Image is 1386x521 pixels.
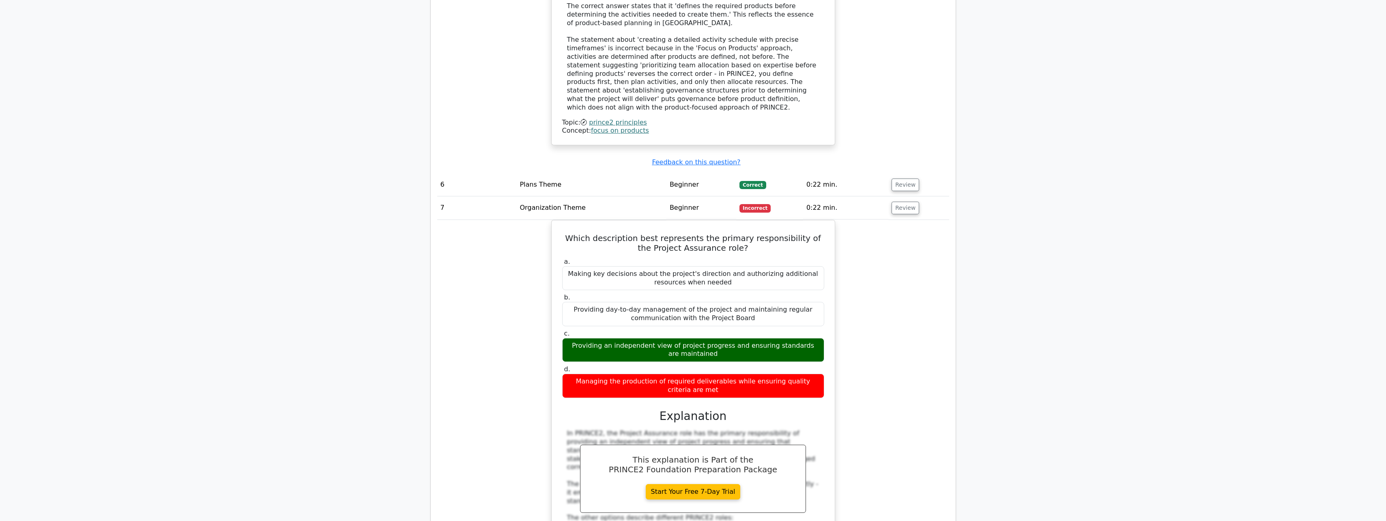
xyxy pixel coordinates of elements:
a: Start Your Free 7-Day Trial [646,484,741,499]
span: a. [564,258,570,265]
td: 6 [437,173,517,196]
div: Concept: [562,127,824,135]
span: b. [564,293,570,301]
div: Topic: [562,118,824,127]
td: Organization Theme [516,196,666,220]
a: Feedback on this question? [652,158,740,166]
span: c. [564,329,570,337]
h5: Which description best represents the primary responsibility of the Project Assurance role? [561,233,825,253]
td: Plans Theme [516,173,666,196]
div: Providing day-to-day management of the project and maintaining regular communication with the Pro... [562,302,824,326]
span: d. [564,365,570,373]
div: Making key decisions about the project's direction and authorizing additional resources when needed [562,266,824,291]
div: Managing the production of required deliverables while ensuring quality criteria are met [562,374,824,398]
button: Review [892,179,919,191]
td: 0:22 min. [803,196,888,220]
h3: Explanation [567,409,819,423]
td: Beginner [666,196,736,220]
div: Providing an independent view of project progress and ensuring standards are maintained [562,338,824,362]
button: Review [892,202,919,214]
a: focus on products [591,127,649,134]
td: Beginner [666,173,736,196]
td: 0:22 min. [803,173,888,196]
span: Incorrect [739,204,771,212]
span: Correct [739,181,766,189]
a: prince2 principles [589,118,647,126]
td: 7 [437,196,517,220]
